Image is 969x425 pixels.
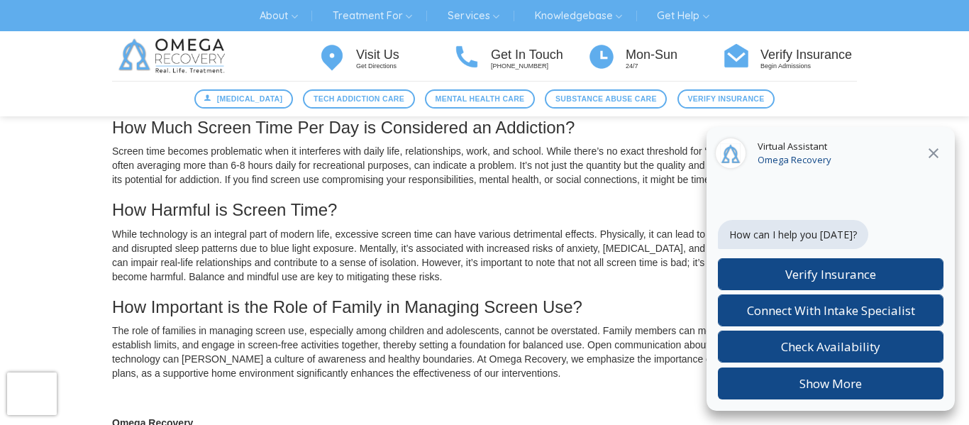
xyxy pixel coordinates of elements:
[524,4,633,27] a: Knowledgebase
[722,41,857,72] a: Verify Insurance Begin Admissions
[453,41,587,72] a: Get In Touch [PHONE_NUMBER]
[314,93,404,105] span: Tech Addiction Care
[545,89,667,109] a: Substance Abuse Care
[112,144,857,187] p: Screen time becomes problematic when it interferes with daily life, relationships, work, and scho...
[112,298,857,316] h3: How Important is the Role of Family in Managing Screen Use?
[318,41,453,72] a: Visit Us Get Directions
[249,4,308,27] a: About
[303,89,414,109] a: Tech Addiction Care
[436,93,525,105] span: Mental Health Care
[112,324,857,380] p: The role of families in managing screen use, especially among children and adolescents, cannot be...
[194,89,293,109] a: [MEDICAL_DATA]
[112,201,857,219] h3: How Harmful is Screen Time?
[626,62,722,71] p: 24/7
[626,48,722,62] h4: Mon-Sun
[677,89,775,109] a: Verify Insurance
[112,227,857,284] p: While technology is an integral part of modern life, excessive screen time can have various detri...
[555,93,657,105] span: Substance Abuse Care
[217,93,283,105] span: [MEDICAL_DATA]
[322,4,423,27] a: Treatment For
[112,31,236,81] img: Omega Recovery
[425,89,535,109] a: Mental Health Care
[687,93,764,105] span: Verify Insurance
[356,48,453,62] h4: Visit Us
[437,4,510,27] a: Services
[356,62,453,71] p: Get Directions
[760,62,857,71] p: Begin Admissions
[112,118,857,137] h3: How Much Screen Time Per Day is Considered an Addiction?
[760,48,857,62] h4: Verify Insurance
[7,372,57,415] iframe: reCAPTCHA
[646,4,719,27] a: Get Help
[491,48,587,62] h4: Get In Touch
[491,62,587,71] p: [PHONE_NUMBER]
